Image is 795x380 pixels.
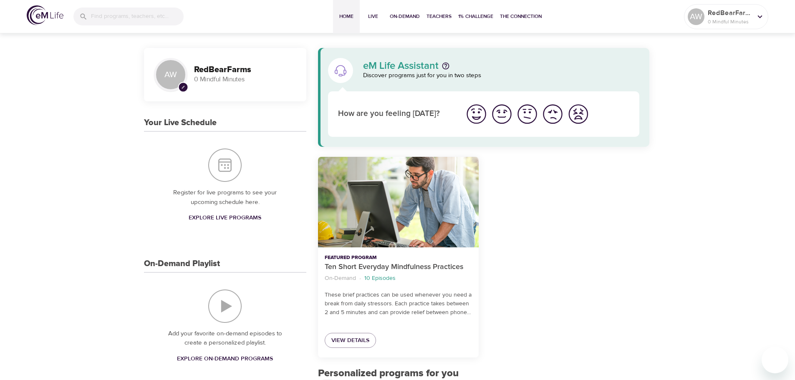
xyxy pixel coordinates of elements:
p: Discover programs just for you in two steps [363,71,640,81]
img: good [490,103,513,126]
h3: RedBearFarms [194,65,296,75]
p: 0 Mindful Minutes [194,75,296,84]
p: Ten Short Everyday Mindfulness Practices [325,262,472,273]
p: Register for live programs to see your upcoming schedule here. [161,188,290,207]
a: View Details [325,333,376,348]
button: I'm feeling good [489,101,515,127]
li: · [359,273,361,284]
p: On-Demand [325,274,356,283]
span: View Details [331,335,369,346]
p: 10 Episodes [364,274,396,283]
div: AW [688,8,704,25]
h3: On-Demand Playlist [144,259,220,269]
span: 1% Challenge [458,12,493,21]
button: I'm feeling bad [540,101,565,127]
a: Explore Live Programs [185,210,265,226]
span: On-Demand [390,12,420,21]
p: Add your favorite on-demand episodes to create a personalized playlist. [161,329,290,348]
button: I'm feeling ok [515,101,540,127]
span: Teachers [427,12,452,21]
p: Featured Program [325,254,472,262]
button: Ten Short Everyday Mindfulness Practices [318,157,479,247]
p: 0 Mindful Minutes [708,18,752,25]
span: Live [363,12,383,21]
h3: Your Live Schedule [144,118,217,128]
div: AW [154,58,187,91]
h2: Personalized programs for you [318,367,650,380]
img: eM Life Assistant [334,64,347,77]
img: bad [541,103,564,126]
button: I'm feeling worst [565,101,591,127]
p: RedBearFarms [708,8,752,18]
nav: breadcrumb [325,273,472,284]
img: Your Live Schedule [208,148,242,182]
span: The Connection [500,12,542,21]
img: worst [567,103,590,126]
img: logo [27,5,63,25]
p: How are you feeling [DATE]? [338,108,454,120]
button: I'm feeling great [464,101,489,127]
input: Find programs, teachers, etc... [91,8,184,25]
iframe: Button to launch messaging window [762,347,788,373]
img: great [465,103,488,126]
span: Home [336,12,356,21]
p: These brief practices can be used whenever you need a break from daily stressors. Each practice t... [325,291,472,317]
a: Explore On-Demand Programs [174,351,276,367]
p: eM Life Assistant [363,61,439,71]
img: ok [516,103,539,126]
img: On-Demand Playlist [208,289,242,323]
span: Explore Live Programs [189,213,261,223]
span: Explore On-Demand Programs [177,354,273,364]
